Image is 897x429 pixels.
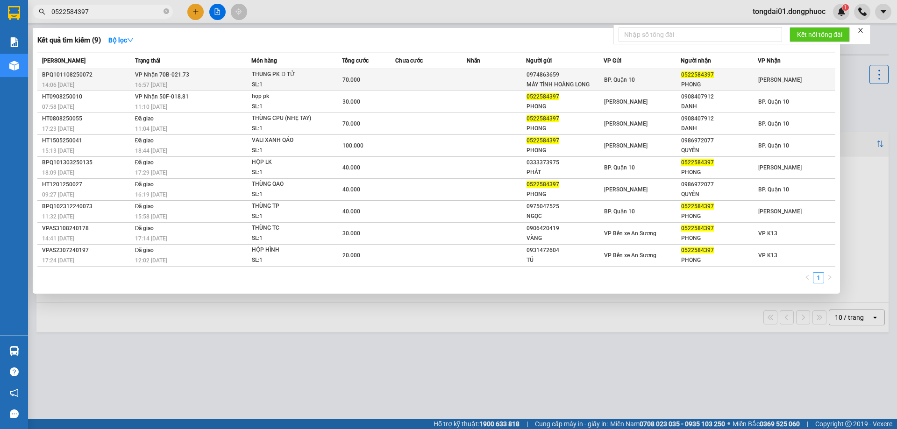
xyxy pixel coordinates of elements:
div: SL: 1 [252,146,322,156]
button: left [802,272,813,283]
div: 0986972077 [681,136,757,146]
span: 11:10 [DATE] [135,104,167,110]
span: 30.000 [342,230,360,237]
div: THÙNG TC [252,223,322,233]
div: PHONG [681,80,757,90]
strong: Bộ lọc [108,36,134,44]
span: [PERSON_NAME] [758,208,802,215]
div: PHONG [527,124,603,134]
input: Nhập số tổng đài [619,27,782,42]
span: 0522584397 [681,159,714,166]
span: right [827,274,833,280]
img: logo-vxr [8,6,20,20]
div: SL: 1 [252,255,322,266]
span: BP. Quận 10 [604,208,635,215]
div: 0975047525 [527,202,603,211]
span: 16:57 [DATE] [135,82,167,88]
div: 0986972077 [681,180,757,190]
span: 15:13 [DATE] [42,148,74,154]
div: SL: 1 [252,190,322,200]
span: left [804,274,810,280]
span: [PERSON_NAME] [604,98,648,105]
span: 11:32 [DATE] [42,213,74,220]
span: 40.000 [342,208,360,215]
button: right [824,272,835,283]
span: [PERSON_NAME] [42,57,85,64]
div: 0974863659 [527,70,603,80]
div: họp pk [252,91,322,102]
span: VP Bến xe An Sương [604,252,656,259]
span: BP. Quận 10 [758,186,789,193]
div: HT0908250010 [42,92,132,102]
div: THÙNG QAO [252,179,322,190]
div: 0333373975 [527,158,603,168]
span: Đã giao [135,225,154,232]
img: warehouse-icon [9,346,19,356]
div: BPQ101303250135 [42,158,132,168]
div: PHONG [681,255,757,265]
div: QUYÊN [681,146,757,155]
span: [PERSON_NAME] [604,186,648,193]
span: 100.000 [342,142,363,149]
div: 0908407912 [681,114,757,124]
span: BP. Quận 10 [604,77,635,83]
li: 1 [813,272,824,283]
span: close-circle [164,7,169,16]
span: 20.000 [342,252,360,259]
span: Đã giao [135,159,154,166]
button: Bộ lọcdown [101,33,141,48]
div: QUYÊN [681,190,757,199]
span: 0522584397 [527,93,559,100]
div: 0906420419 [527,224,603,233]
span: 18:44 [DATE] [135,148,167,154]
span: Đã giao [135,247,154,253]
span: 0522584397 [527,181,559,188]
span: VP Nhận 50F-018.81 [135,93,189,100]
span: 17:23 [DATE] [42,126,74,132]
span: message [10,409,19,418]
li: Next Page [824,272,835,283]
img: solution-icon [9,37,19,47]
span: Trạng thái [135,57,160,64]
span: VP Gửi [604,57,621,64]
span: 0522584397 [681,71,714,78]
span: 0522584397 [681,247,714,253]
span: BP. Quận 10 [604,164,635,171]
div: MÁY TÍNH HOÀNG LONG [527,80,603,90]
div: HT0808250055 [42,114,132,124]
div: PHONG [527,102,603,112]
span: VP Nhận [758,57,781,64]
span: close [857,27,864,34]
div: THÙNG CPU (NHẸ TAY) [252,113,322,124]
div: THÙNG TP [252,201,322,211]
span: Người gửi [526,57,552,64]
div: PHONG [681,211,757,221]
span: [PERSON_NAME] [758,77,802,83]
span: [PERSON_NAME] [604,120,648,127]
input: Tìm tên, số ĐT hoặc mã đơn [51,7,162,17]
div: VÀNG [527,233,603,243]
span: 14:06 [DATE] [42,82,74,88]
span: Tổng cước [342,57,369,64]
div: BPQ101108250072 [42,70,132,80]
span: 14:41 [DATE] [42,235,74,242]
span: 30.000 [342,98,360,105]
div: PHONG [527,146,603,155]
div: 0931472604 [527,246,603,255]
span: Đã giao [135,115,154,122]
div: VALI XANH QÁO [252,135,322,146]
span: 12:02 [DATE] [135,257,167,264]
span: 18:09 [DATE] [42,169,74,176]
li: Previous Page [802,272,813,283]
span: VP Bến xe An Sương [604,230,656,237]
span: 07:58 [DATE] [42,104,74,110]
span: [PERSON_NAME] [758,164,802,171]
h3: Kết quả tìm kiếm ( 9 ) [37,35,101,45]
span: close-circle [164,8,169,14]
div: PHÁT [527,168,603,177]
div: PHONG [527,190,603,199]
span: 11:04 [DATE] [135,126,167,132]
span: 17:14 [DATE] [135,235,167,242]
span: VP K13 [758,230,777,237]
span: 70.000 [342,120,360,127]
